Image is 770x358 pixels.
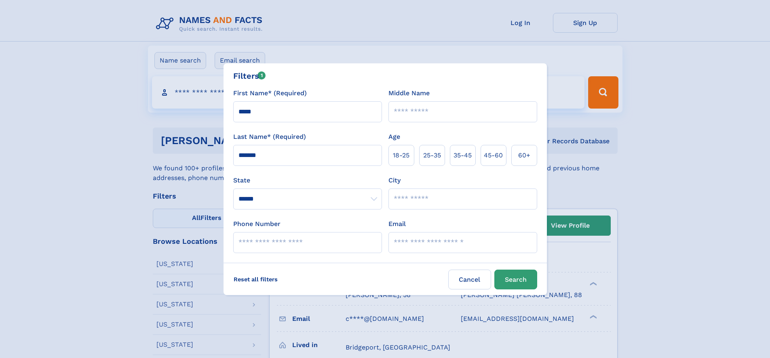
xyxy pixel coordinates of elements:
label: First Name* (Required) [233,88,307,98]
label: Middle Name [388,88,430,98]
span: 60+ [518,151,530,160]
span: 45‑60 [484,151,503,160]
label: Last Name* (Required) [233,132,306,142]
span: 35‑45 [454,151,472,160]
span: 25‑35 [423,151,441,160]
button: Search [494,270,537,289]
label: Phone Number [233,219,281,229]
label: Reset all filters [228,270,283,289]
label: Age [388,132,400,142]
label: Cancel [448,270,491,289]
label: Email [388,219,406,229]
span: 18‑25 [393,151,409,160]
label: State [233,176,382,185]
div: Filters [233,70,266,82]
label: City [388,176,401,185]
